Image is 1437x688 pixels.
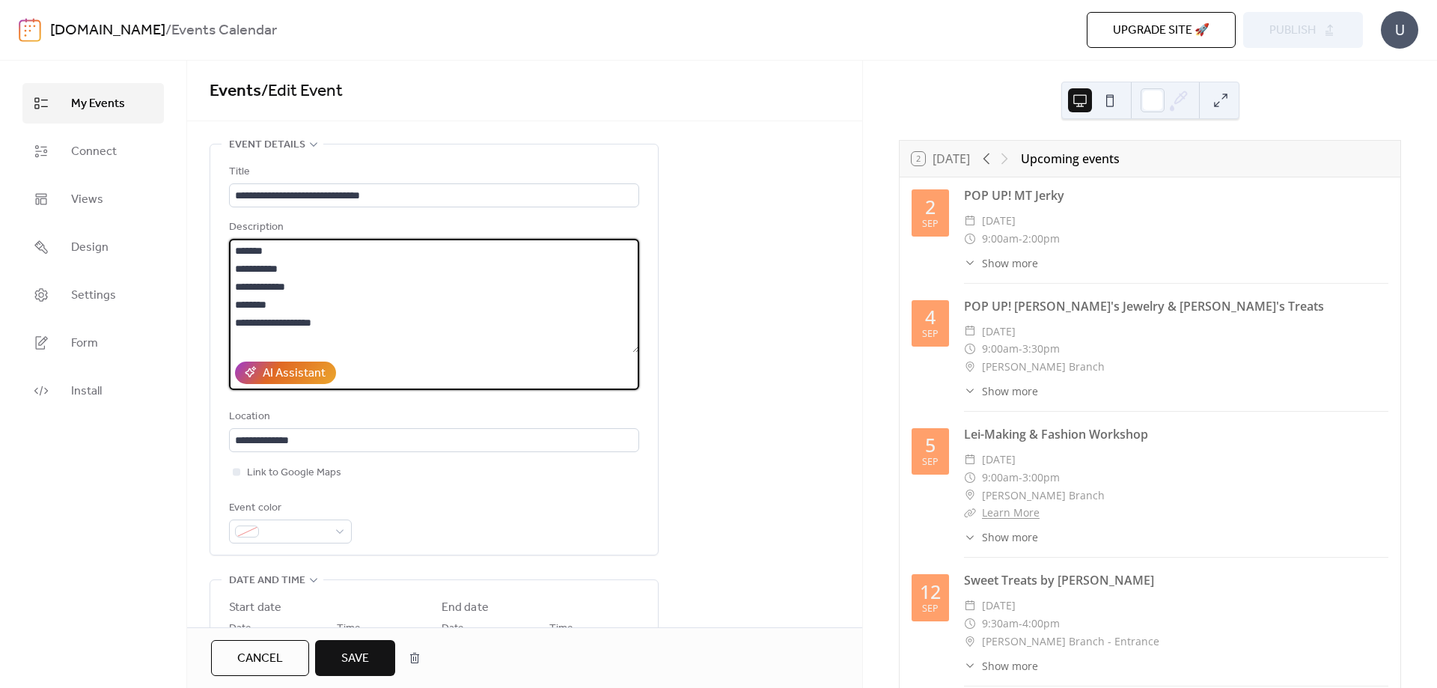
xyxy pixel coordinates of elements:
[229,408,636,426] div: Location
[337,620,361,638] span: Time
[964,658,1038,674] button: ​Show more
[964,255,976,271] div: ​
[964,255,1038,271] button: ​Show more
[964,469,976,487] div: ​
[982,323,1016,341] span: [DATE]
[229,219,636,237] div: Description
[22,179,164,219] a: Views
[922,219,939,229] div: Sep
[964,230,976,248] div: ​
[71,239,109,257] span: Design
[982,212,1016,230] span: [DATE]
[964,358,976,376] div: ​
[1022,615,1060,633] span: 4:00pm
[549,620,573,638] span: Time
[982,255,1038,271] span: Show more
[1019,230,1022,248] span: -
[165,16,171,45] b: /
[315,640,395,676] button: Save
[982,230,1019,248] span: 9:00am
[922,457,939,467] div: Sep
[71,287,116,305] span: Settings
[982,383,1038,399] span: Show more
[229,163,636,181] div: Title
[982,529,1038,545] span: Show more
[982,658,1038,674] span: Show more
[982,469,1019,487] span: 9:00am
[229,499,349,517] div: Event color
[964,658,976,674] div: ​
[1113,22,1209,40] span: Upgrade site 🚀
[211,640,309,676] button: Cancel
[964,340,976,358] div: ​
[22,83,164,124] a: My Events
[22,275,164,315] a: Settings
[71,335,98,353] span: Form
[210,75,261,108] a: Events
[247,464,341,482] span: Link to Google Maps
[925,436,936,454] div: 5
[22,227,164,267] a: Design
[964,186,1388,204] div: POP UP! MT Jerky
[982,505,1040,520] a: Learn More
[964,529,1038,545] button: ​Show more
[922,329,939,339] div: Sep
[22,371,164,411] a: Install
[964,383,1038,399] button: ​Show more
[229,136,305,154] span: Event details
[964,504,976,522] div: ​
[982,597,1016,615] span: [DATE]
[19,18,41,42] img: logo
[71,143,117,161] span: Connect
[922,604,939,614] div: Sep
[235,362,336,384] button: AI Assistant
[1022,230,1060,248] span: 2:00pm
[982,451,1016,469] span: [DATE]
[925,198,936,216] div: 2
[920,582,941,601] div: 12
[964,487,976,505] div: ​
[1381,11,1418,49] div: U
[263,365,326,383] div: AI Assistant
[71,191,103,209] span: Views
[964,212,976,230] div: ​
[964,633,976,651] div: ​
[964,615,976,633] div: ​
[982,633,1159,651] span: [PERSON_NAME] Branch - Entrance
[1022,469,1060,487] span: 3:00pm
[229,620,251,638] span: Date
[229,572,305,590] span: Date and time
[261,75,343,108] span: / Edit Event
[964,297,1388,315] div: POP UP! [PERSON_NAME]'s Jewelry & [PERSON_NAME]'s Treats
[1019,340,1022,358] span: -
[964,597,976,615] div: ​
[171,16,277,45] b: Events Calendar
[442,620,464,638] span: Date
[1019,615,1022,633] span: -
[22,323,164,363] a: Form
[50,16,165,45] a: [DOMAIN_NAME]
[964,451,976,469] div: ​
[982,487,1105,505] span: [PERSON_NAME] Branch
[1087,12,1236,48] button: Upgrade site 🚀
[71,95,125,113] span: My Events
[229,599,281,617] div: Start date
[964,529,976,545] div: ​
[964,323,976,341] div: ​
[71,383,102,401] span: Install
[964,426,1148,442] a: Lei-Making & Fashion Workshop
[22,131,164,171] a: Connect
[925,308,936,326] div: 4
[442,599,489,617] div: End date
[964,571,1388,589] div: Sweet Treats by [PERSON_NAME]
[237,650,283,668] span: Cancel
[1021,150,1120,168] div: Upcoming events
[982,340,1019,358] span: 9:00am
[341,650,369,668] span: Save
[1022,340,1060,358] span: 3:30pm
[982,358,1105,376] span: [PERSON_NAME] Branch
[964,383,976,399] div: ​
[982,615,1019,633] span: 9:30am
[1019,469,1022,487] span: -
